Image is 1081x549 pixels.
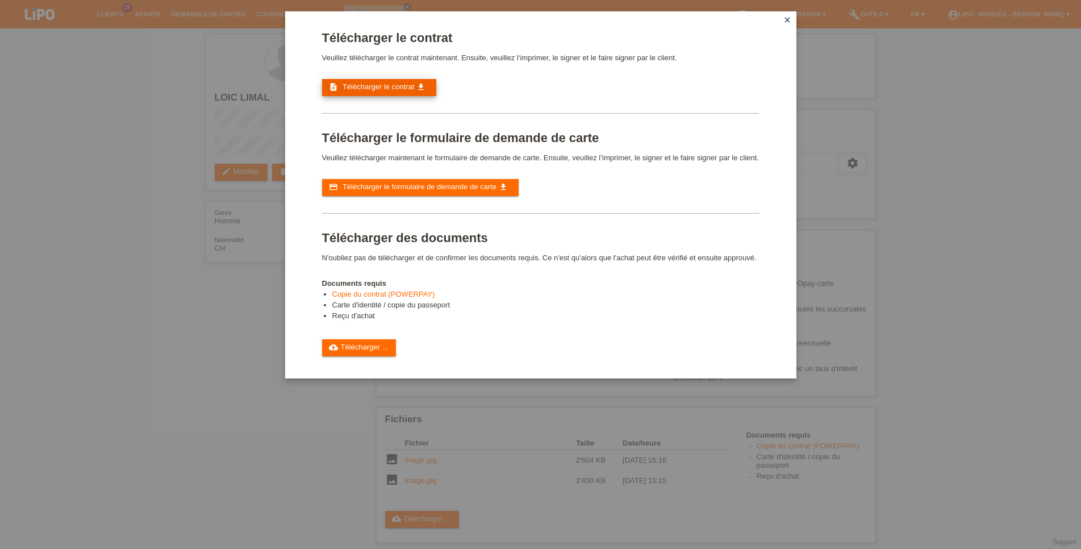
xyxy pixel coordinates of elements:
[343,182,496,191] span: Télécharger le formulaire de demande de carte
[322,179,519,196] a: credit_card Télécharger le formulaire de demande de carte get_app
[329,343,338,352] i: cloud_upload
[322,339,396,356] a: cloud_uploadTélécharger ...
[780,14,795,27] a: close
[322,31,759,45] h1: Télécharger le contrat
[322,53,759,62] p: Veuillez télécharger le contrat maintenant. Ensuite, veuillez l‘imprimer, le signer et le faire s...
[322,279,759,288] h4: Documents requis
[783,15,792,24] i: close
[499,182,508,192] i: get_app
[343,82,414,91] span: Télécharger le contrat
[332,311,759,322] li: Reçu d'achat
[322,131,759,145] h1: Télécharger le formulaire de demande de carte
[322,153,759,162] p: Veuillez télécharger maintenant le formulaire de demande de carte. Ensuite, veuillez l’imprimer, ...
[322,253,759,262] p: N'oubliez pas de télécharger et de confirmer les documents requis. Ce n'est qu'alors que l'achat ...
[322,231,759,245] h1: Télécharger des documents
[332,290,435,298] a: Copie du contrat (POWERPAY)
[416,82,425,91] i: get_app
[329,82,338,91] i: description
[329,182,338,192] i: credit_card
[322,79,436,96] a: description Télécharger le contrat get_app
[332,301,759,311] li: Carte d'identité / copie du passeport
